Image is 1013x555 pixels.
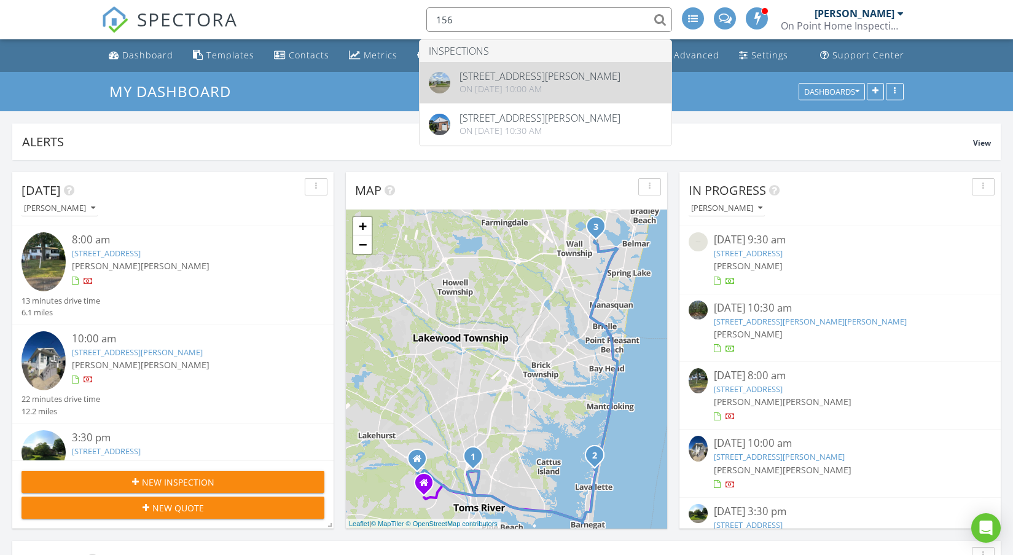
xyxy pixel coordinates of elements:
[714,504,966,519] div: [DATE] 3:30 pm
[460,71,620,81] div: [STREET_ADDRESS][PERSON_NAME]
[714,436,966,451] div: [DATE] 10:00 am
[714,451,845,462] a: [STREET_ADDRESS][PERSON_NAME]
[689,436,708,461] img: 9278722%2Fcover_photos%2FIQfytckv6kQ5g413VOkf%2Fsmall.jpeg
[783,464,851,476] span: [PERSON_NAME]
[141,260,209,272] span: [PERSON_NAME]
[593,223,598,232] i: 3
[714,328,783,340] span: [PERSON_NAME]
[714,232,966,248] div: [DATE] 9:30 am
[691,204,762,213] div: [PERSON_NAME]
[22,430,66,474] img: streetview
[364,49,397,61] div: Metrics
[22,471,324,493] button: New Inspection
[973,138,991,148] span: View
[689,504,708,523] img: streetview
[783,396,851,407] span: [PERSON_NAME]
[72,248,141,259] a: [STREET_ADDRESS]
[22,295,100,307] div: 13 minutes drive time
[22,331,66,390] img: 9278722%2Fcover_photos%2FIQfytckv6kQ5g413VOkf%2Fsmall.jpeg
[22,200,98,217] button: [PERSON_NAME]
[689,232,708,251] img: streetview
[353,217,372,235] a: Zoom in
[22,393,100,405] div: 22 minutes drive time
[689,301,991,355] a: [DATE] 10:30 am [STREET_ADDRESS][PERSON_NAME][PERSON_NAME] [PERSON_NAME]
[406,520,498,527] a: © OpenStreetMap contributors
[188,44,259,67] a: Templates
[344,44,402,67] a: Metrics
[429,114,450,135] img: 6494491%2Fcover_photos%2FujJIUFme9gZKwqNTb4i5%2Foriginal.jpeg
[152,502,204,514] span: New Quote
[799,83,865,100] button: Dashboards
[72,359,141,371] span: [PERSON_NAME]
[22,307,100,318] div: 6.1 miles
[971,513,1001,543] div: Open Intercom Messenger
[714,248,783,259] a: [STREET_ADDRESS]
[714,396,783,407] span: [PERSON_NAME]
[689,368,991,423] a: [DATE] 8:00 am [STREET_ADDRESS] [PERSON_NAME][PERSON_NAME]
[714,519,783,530] a: [STREET_ADDRESS]
[412,44,528,67] a: Automations (Basic)
[101,17,238,42] a: SPECTORA
[832,49,904,61] div: Support Center
[72,458,141,470] span: [PERSON_NAME]
[206,49,254,61] div: Templates
[346,519,501,529] div: |
[371,520,404,527] a: © MapTiler
[22,331,324,417] a: 10:00 am [STREET_ADDRESS][PERSON_NAME] [PERSON_NAME][PERSON_NAME] 22 minutes drive time 12.2 miles
[72,347,203,358] a: [STREET_ADDRESS][PERSON_NAME]
[355,182,381,199] span: Map
[24,204,95,213] div: [PERSON_NAME]
[22,232,324,318] a: 8:00 am [STREET_ADDRESS] [PERSON_NAME][PERSON_NAME] 13 minutes drive time 6.1 miles
[460,113,620,123] div: [STREET_ADDRESS][PERSON_NAME]
[781,20,904,32] div: On Point Home Inspection Services
[714,384,783,395] a: [STREET_ADDRESS]
[269,44,334,67] a: Contacts
[22,133,973,150] div: Alerts
[426,7,672,32] input: Search everything...
[689,436,991,490] a: [DATE] 10:00 am [STREET_ADDRESS][PERSON_NAME] [PERSON_NAME][PERSON_NAME]
[22,232,66,291] img: 9363534%2Fcover_photos%2FsjN6U1ARbCm5EA0LK8Qs%2Fsmall.jpeg
[473,456,480,463] div: 345 Dallas Dr, Toms River, NJ 08753
[101,6,128,33] img: The Best Home Inspection Software - Spectora
[460,126,620,136] div: On [DATE] 10:30 am
[72,430,299,446] div: 3:30 pm
[689,232,991,287] a: [DATE] 9:30 am [STREET_ADDRESS] [PERSON_NAME]
[689,301,708,320] img: streetview
[714,464,783,476] span: [PERSON_NAME]
[22,430,324,509] a: 3:30 pm [STREET_ADDRESS] [PERSON_NAME][PERSON_NAME] 28 minutes drive time 16.4 miles
[122,49,173,61] div: Dashboard
[689,182,766,199] span: In Progress
[141,458,209,470] span: [PERSON_NAME]
[417,459,424,466] div: 1005 Jamaica Blvd, Toms River New Jersey 08757
[22,182,61,199] span: [DATE]
[592,452,597,460] i: 2
[420,40,671,62] li: Inspections
[349,520,369,527] a: Leaflet
[689,200,765,217] button: [PERSON_NAME]
[689,368,708,393] img: 9363534%2Fcover_photos%2FsjN6U1ARbCm5EA0LK8Qs%2Fsmall.jpeg
[656,44,724,67] a: Advanced
[595,455,602,462] div: 120 W Chadwick Way, Lavallette, NJ 08735
[714,260,783,272] span: [PERSON_NAME]
[109,81,241,101] a: My Dashboard
[289,49,329,61] div: Contacts
[137,6,238,32] span: SPECTORA
[804,87,859,96] div: Dashboards
[751,49,788,61] div: Settings
[714,316,907,327] a: [STREET_ADDRESS][PERSON_NAME][PERSON_NAME]
[72,331,299,347] div: 10:00 am
[674,49,719,61] div: Advanced
[72,446,141,457] a: [STREET_ADDRESS]
[734,44,793,67] a: Settings
[460,84,620,94] div: On [DATE] 10:00 am
[815,44,909,67] a: Support Center
[22,497,324,519] button: New Quote
[142,476,214,489] span: New Inspection
[22,406,100,417] div: 12.2 miles
[471,453,475,462] i: 1
[104,44,178,67] a: Dashboard
[424,482,431,490] div: Toms River New Jersey 08757
[815,7,894,20] div: [PERSON_NAME]
[714,301,966,316] div: [DATE] 10:30 am
[429,72,450,93] img: streetview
